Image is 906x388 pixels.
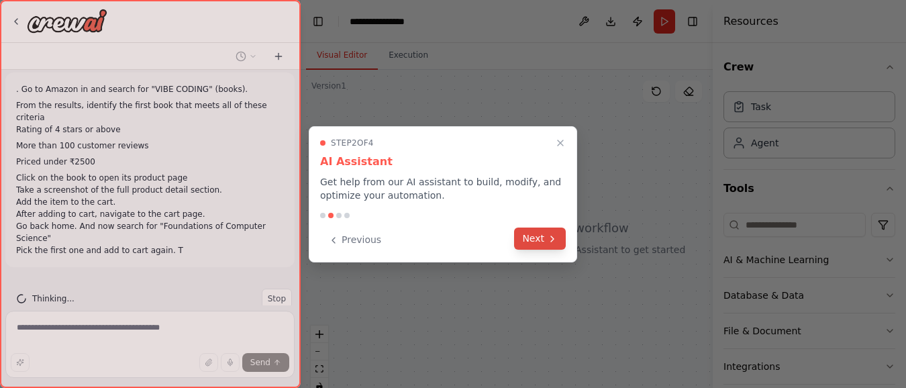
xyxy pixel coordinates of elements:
button: Previous [320,229,389,251]
p: Get help from our AI assistant to build, modify, and optimize your automation. [320,175,566,202]
button: Hide left sidebar [309,12,328,31]
button: Close walkthrough [552,135,568,151]
span: Step 2 of 4 [331,138,374,148]
button: Next [514,228,566,250]
h3: AI Assistant [320,154,566,170]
